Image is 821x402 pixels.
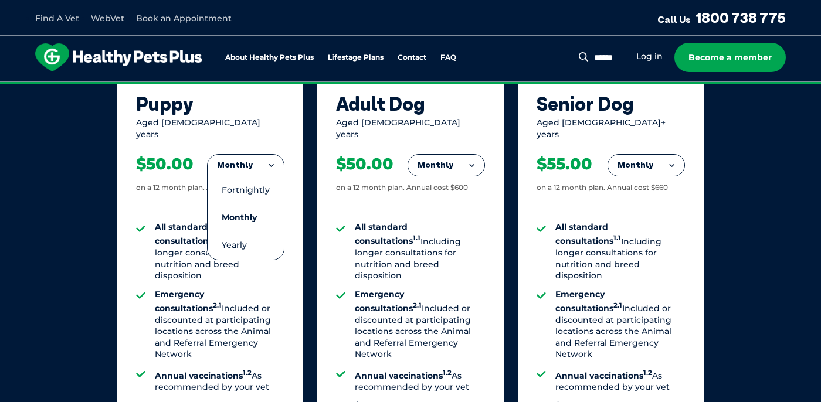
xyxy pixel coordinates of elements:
[155,222,220,246] strong: All standard consultations
[136,93,284,115] div: Puppy
[136,183,268,193] div: on a 12 month plan. Annual cost $600
[35,43,202,71] img: hpp-logo
[355,367,484,393] li: As recommended by your vet
[555,289,685,360] li: Included or discounted at participating locations across the Animal and Referral Emergency Network
[208,176,284,204] li: Fortnightly
[537,93,685,115] div: Senior Dog
[440,54,456,62] a: FAQ
[355,370,452,381] strong: Annual vaccinations
[657,9,786,26] a: Call Us1800 738 775
[136,154,194,174] div: $50.00
[643,369,652,377] sup: 1.2
[136,117,284,140] div: Aged [DEMOGRAPHIC_DATA] years
[555,370,652,381] strong: Annual vaccinations
[413,301,422,309] sup: 2.1
[208,155,284,176] button: Monthly
[443,369,452,377] sup: 1.2
[537,154,592,174] div: $55.00
[355,222,420,246] strong: All standard consultations
[608,155,684,176] button: Monthly
[398,54,426,62] a: Contact
[155,222,284,282] li: Including longer consultations for nutrition and breed disposition
[155,367,284,393] li: As recommended by your vet
[155,289,222,314] strong: Emergency consultations
[355,222,484,282] li: Including longer consultations for nutrition and breed disposition
[192,82,630,93] span: Proactive, preventative wellness program designed to keep your pet healthier and happier for longer
[208,231,284,259] li: Yearly
[155,289,284,360] li: Included or discounted at participating locations across the Animal and Referral Emergency Network
[413,234,420,243] sup: 1.1
[613,301,622,309] sup: 2.1
[336,183,468,193] div: on a 12 month plan. Annual cost $600
[336,154,393,174] div: $50.00
[636,51,663,62] a: Log in
[208,204,284,231] li: Monthly
[328,54,384,62] a: Lifestage Plans
[91,13,124,23] a: WebVet
[537,117,685,140] div: Aged [DEMOGRAPHIC_DATA]+ years
[136,13,232,23] a: Book an Appointment
[537,183,668,193] div: on a 12 month plan. Annual cost $660
[674,43,786,72] a: Become a member
[355,289,484,360] li: Included or discounted at participating locations across the Animal and Referral Emergency Network
[336,93,484,115] div: Adult Dog
[155,370,252,381] strong: Annual vaccinations
[555,289,622,314] strong: Emergency consultations
[657,13,691,25] span: Call Us
[336,117,484,140] div: Aged [DEMOGRAPHIC_DATA] years
[355,289,422,314] strong: Emergency consultations
[35,13,79,23] a: Find A Vet
[225,54,314,62] a: About Healthy Pets Plus
[408,155,484,176] button: Monthly
[555,222,621,246] strong: All standard consultations
[213,301,222,309] sup: 2.1
[555,367,685,393] li: As recommended by your vet
[576,51,591,63] button: Search
[555,222,685,282] li: Including longer consultations for nutrition and breed disposition
[613,234,621,243] sup: 1.1
[243,369,252,377] sup: 1.2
